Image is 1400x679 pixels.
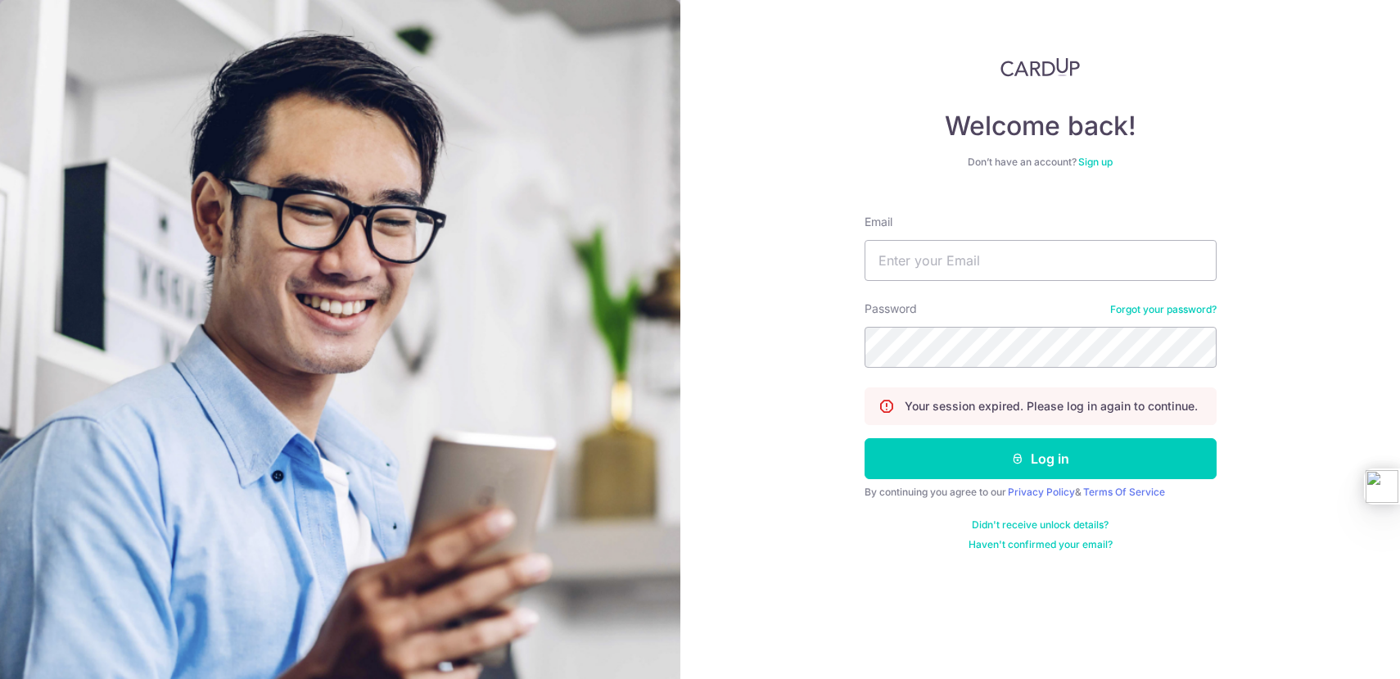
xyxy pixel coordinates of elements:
p: Your session expired. Please log in again to continue. [905,398,1198,414]
input: Enter your Email [865,240,1217,281]
a: Didn't receive unlock details? [972,518,1109,532]
div: Don’t have an account? [865,156,1217,169]
a: Forgot your password? [1110,303,1217,316]
button: Log in [865,438,1217,479]
a: Privacy Policy [1008,486,1075,498]
label: Password [865,301,917,317]
div: By continuing you agree to our & [865,486,1217,499]
a: Terms Of Service [1083,486,1165,498]
label: Email [865,214,892,230]
h4: Welcome back! [865,110,1217,143]
img: CardUp Logo [1000,57,1081,77]
a: Haven't confirmed your email? [969,538,1113,551]
a: Sign up [1078,156,1113,168]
